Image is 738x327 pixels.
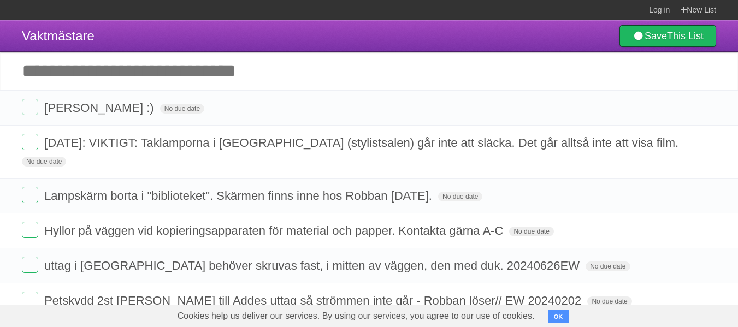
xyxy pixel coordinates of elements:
[22,134,38,150] label: Done
[160,104,204,114] span: No due date
[667,31,704,41] b: This List
[619,25,716,47] a: SaveThis List
[22,187,38,203] label: Done
[586,261,630,271] span: No due date
[22,257,38,273] label: Done
[438,192,482,201] span: No due date
[587,296,631,306] span: No due date
[44,101,156,115] span: [PERSON_NAME] :)
[44,224,506,237] span: Hyllor på väggen vid kopieringsapparaten för material och papper. Kontakta gärna A-C
[44,259,582,272] span: uttag i [GEOGRAPHIC_DATA] behöver skruvas fast, i mitten av väggen, den med duk. 20240626EW
[548,310,569,323] button: OK
[509,227,553,236] span: No due date
[44,294,584,307] span: Petskydd 2st [PERSON_NAME] till Addes uttag så strömmen inte går - Robban löser// EW 20240202
[22,292,38,308] label: Done
[167,305,546,327] span: Cookies help us deliver our services. By using our services, you agree to our use of cookies.
[22,99,38,115] label: Done
[22,222,38,238] label: Done
[22,157,66,167] span: No due date
[44,189,435,203] span: Lampskärm borta i "biblioteket". Skärmen finns inne hos Robban [DATE].
[22,28,95,43] span: Vaktmästare
[44,136,681,150] span: [DATE]: VIKTIGT: Taklamporna i [GEOGRAPHIC_DATA] (stylistsalen) går inte att släcka. Det går allt...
